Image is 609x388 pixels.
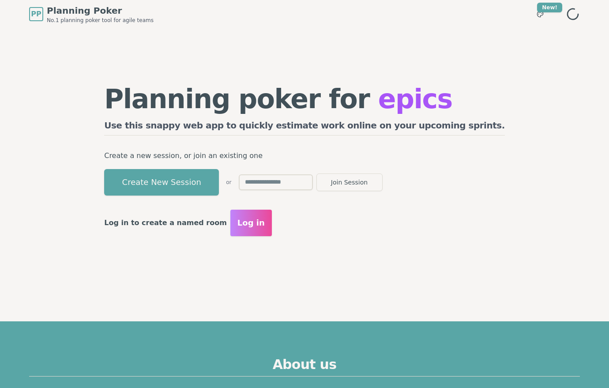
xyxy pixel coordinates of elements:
[226,179,231,186] span: or
[237,217,265,229] span: Log in
[47,17,154,24] span: No.1 planning poker tool for agile teams
[29,4,154,24] a: PPPlanning PokerNo.1 planning poker tool for agile teams
[378,83,452,114] span: epics
[532,6,548,22] button: New!
[104,119,505,136] h2: Use this snappy web app to quickly estimate work online on your upcoming sprints.
[47,4,154,17] span: Planning Poker
[104,169,219,196] button: Create New Session
[104,150,505,162] p: Create a new session, or join an existing one
[316,173,383,191] button: Join Session
[230,210,272,236] button: Log in
[104,217,227,229] p: Log in to create a named room
[31,9,41,19] span: PP
[537,3,562,12] div: New!
[104,86,505,112] h1: Planning poker for
[29,357,580,377] h2: About us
